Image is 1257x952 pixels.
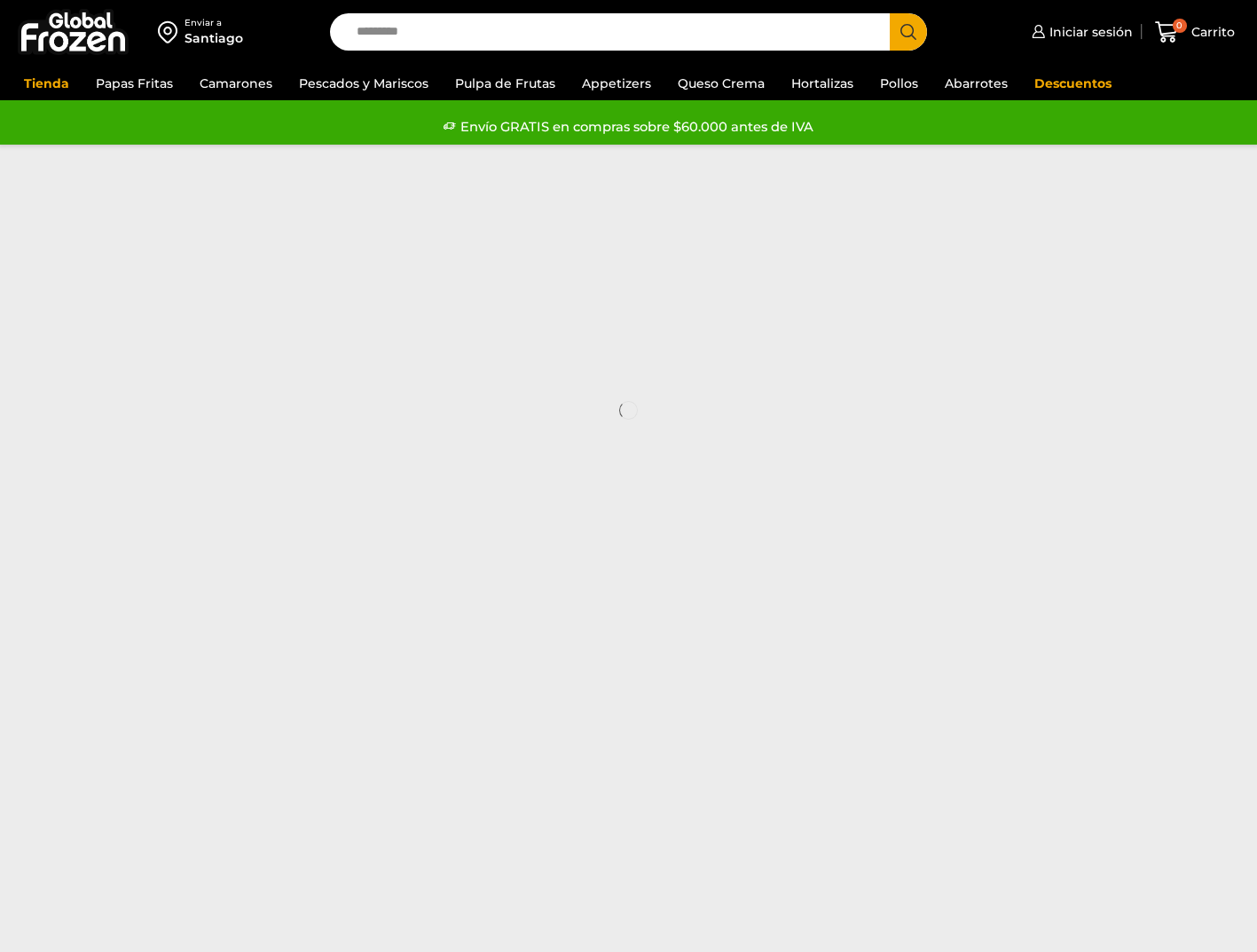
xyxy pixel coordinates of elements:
div: Enviar a [185,17,243,29]
span: Iniciar sesión [1045,23,1133,41]
a: Pulpa de Frutas [446,67,564,100]
a: Abarrotes [936,67,1017,100]
a: Iniciar sesión [1027,14,1133,50]
a: Pescados y Mariscos [290,67,437,100]
a: Tienda [15,67,78,100]
span: 0 [1173,19,1187,33]
span: Carrito [1187,23,1235,41]
a: Hortalizas [782,67,862,100]
a: Queso Crema [669,67,774,100]
button: Search button [890,13,927,51]
img: address-field-icon.svg [158,17,185,47]
a: Camarones [191,67,281,100]
a: Appetizers [573,67,660,100]
a: Pollos [871,67,927,100]
a: 0 Carrito [1151,12,1239,53]
a: Descuentos [1025,67,1120,100]
a: Papas Fritas [87,67,182,100]
div: Santiago [185,29,243,47]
